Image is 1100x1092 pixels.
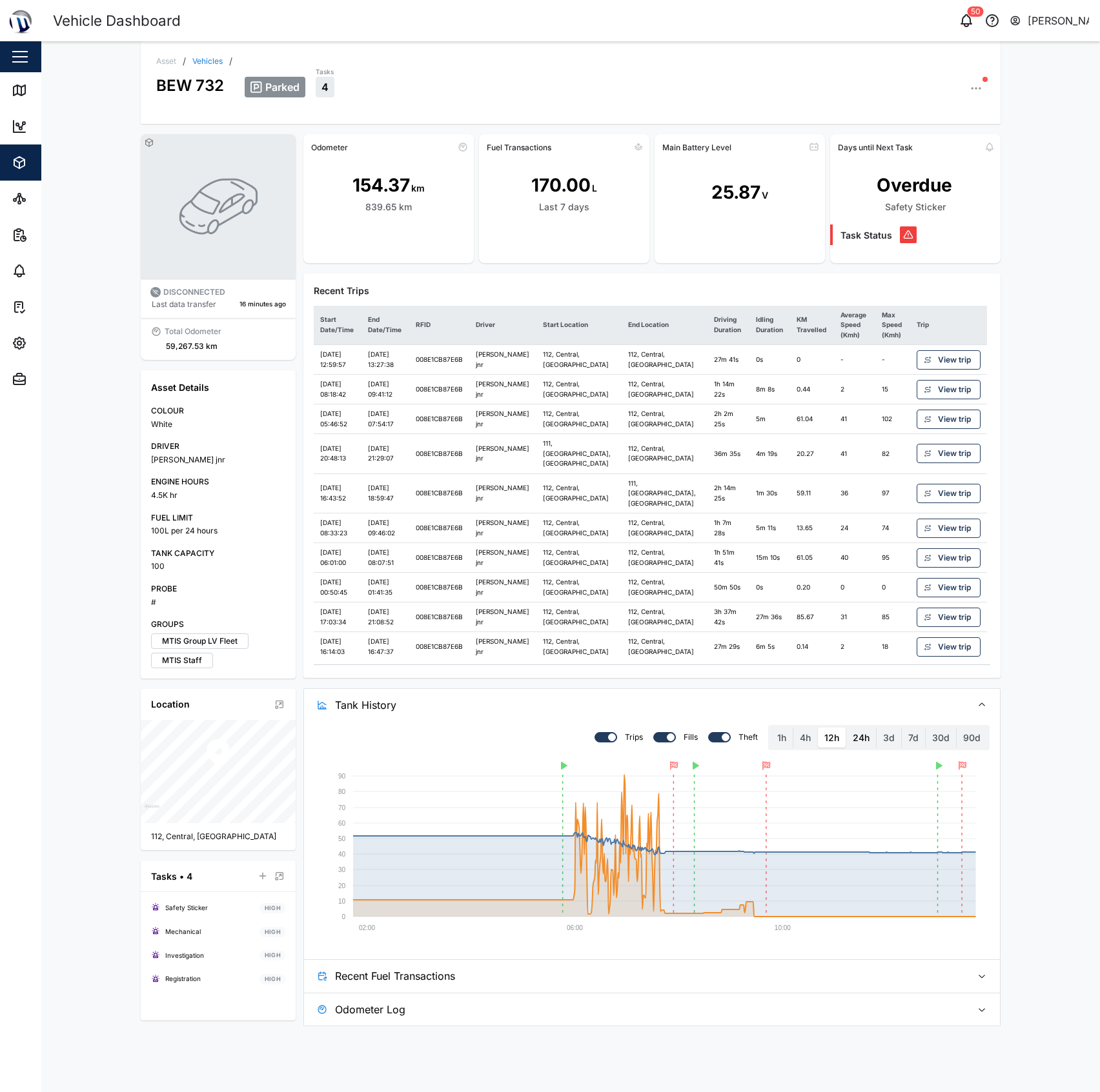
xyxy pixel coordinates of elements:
td: [PERSON_NAME] jnr [469,434,536,474]
text: 90 [338,773,346,780]
div: 4.5K hr [151,490,285,502]
div: Tasks [34,300,69,314]
td: 008E1CB87E6B [409,375,469,404]
div: Tank History [304,722,999,960]
div: Overdue [877,172,952,199]
td: 95 [875,543,910,573]
td: [DATE] 20:48:13 [314,434,362,474]
td: [PERSON_NAME] jnr [469,543,536,573]
div: 170.00 [531,172,591,199]
div: Map marker [203,737,234,771]
button: Odometer Log [304,993,999,1026]
th: Start Location [536,306,622,345]
label: 7d [902,728,925,748]
button: [PERSON_NAME] [1009,12,1090,30]
a: RegistrationHIGH [151,971,285,988]
td: [PERSON_NAME] jnr [469,375,536,404]
div: DISCONNECTED [163,286,225,299]
span: Odometer Log [335,993,961,1026]
td: 6m 5s [749,632,791,662]
span: View trip [938,519,971,537]
td: 40 [834,543,875,573]
td: 0.14 [790,632,833,662]
div: 100 [151,561,285,573]
td: 50m 50s [708,573,749,602]
span: Recent Fuel Transactions [335,960,961,992]
td: 112, Central, [GEOGRAPHIC_DATA] [536,632,622,662]
div: V [762,188,768,203]
td: [PERSON_NAME] jnr [469,513,536,543]
td: 112, Central, [GEOGRAPHIC_DATA] [536,513,622,543]
a: View trip [917,608,980,627]
a: Vehicles [192,57,223,65]
td: [DATE] 06:01:00 [314,543,362,573]
td: [PERSON_NAME] jnr [469,632,536,662]
td: 41 [834,434,875,474]
a: View trip [917,637,980,657]
a: View trip [917,484,980,503]
td: 97 [875,473,910,513]
div: [PERSON_NAME] jnr [151,454,285,466]
td: 008E1CB87E6B [409,345,469,375]
th: End Date/Time [362,306,409,345]
td: 5m [749,404,791,434]
label: 12h [818,728,846,748]
div: Admin [34,372,72,386]
div: Alarms [34,264,74,278]
td: 112, Central, [GEOGRAPHIC_DATA] [622,602,708,632]
text: 40 [338,851,346,858]
td: 112, Central, [GEOGRAPHIC_DATA] [622,543,708,573]
div: 25.87 [711,179,760,206]
td: 112, Central, [GEOGRAPHIC_DATA] [622,404,708,434]
text: 10:00 [775,924,791,931]
span: View trip [938,484,971,502]
td: 2 [834,375,875,404]
td: [DATE] 16:47:37 [362,632,409,662]
span: 4 [321,81,329,93]
a: View trip [917,548,980,568]
td: 112, Central, [GEOGRAPHIC_DATA] [622,513,708,543]
div: Registration [165,974,201,984]
td: [PERSON_NAME] jnr [469,345,536,375]
div: Settings [34,336,79,350]
div: Reports [34,228,77,242]
a: View trip [917,410,980,429]
text: 30 [338,866,346,873]
td: 0s [749,345,791,375]
span: View trip [938,410,971,428]
span: View trip [938,549,971,567]
div: Tasks • 4 [151,869,192,884]
text: 70 [338,804,346,811]
a: View trip [917,380,980,399]
td: - [834,345,875,375]
label: 90d [957,728,987,748]
div: km [411,181,425,195]
td: 1h 51m 41s [708,543,749,573]
div: Mechanical [165,927,201,937]
img: Main Logo [6,6,35,35]
text: 06:00 [567,924,583,931]
td: [DATE] 08:33:23 [314,513,362,543]
td: 008E1CB87E6B [409,543,469,573]
div: Days until Next Task [838,143,913,152]
td: 008E1CB87E6B [409,473,469,513]
div: 839.65 km [365,200,412,214]
td: 15 [875,375,910,404]
td: 112, Central, [GEOGRAPHIC_DATA] [536,345,622,375]
td: 0 [875,573,910,602]
a: View trip [917,519,980,538]
td: 102 [875,404,910,434]
text: 10 [338,898,346,905]
button: Recent Fuel Transactions [304,960,999,992]
label: 1h [771,728,793,748]
td: 008E1CB87E6B [409,434,469,474]
div: Vehicle Dashboard [53,10,181,32]
span: HIGH [265,975,281,984]
div: PROBE [151,583,285,595]
td: [DATE] 05:46:52 [314,404,362,434]
a: InvestigationHIGH [151,948,285,964]
div: Asset Details [151,381,285,395]
td: 36 [834,473,875,513]
div: Map [34,83,63,97]
div: [PERSON_NAME] [1028,13,1090,29]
